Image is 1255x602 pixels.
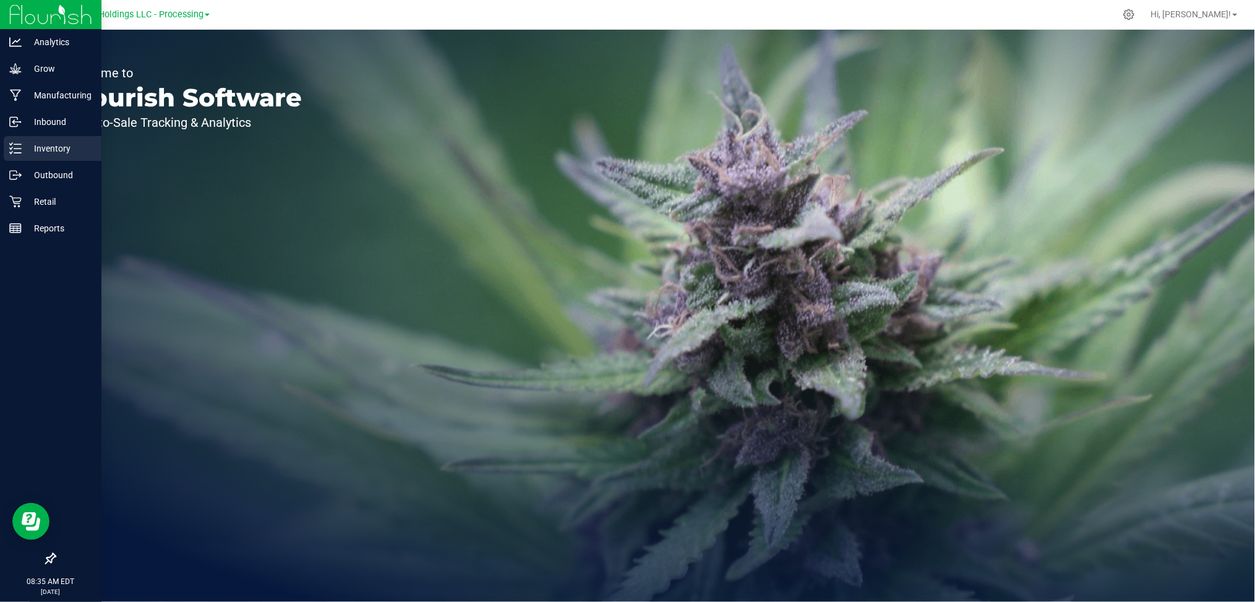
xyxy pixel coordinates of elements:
[22,221,96,236] p: Reports
[1121,9,1137,20] div: Manage settings
[12,503,49,540] iframe: Resource center
[22,88,96,103] p: Manufacturing
[22,61,96,76] p: Grow
[22,168,96,183] p: Outbound
[9,142,22,155] inline-svg: Inventory
[9,196,22,208] inline-svg: Retail
[6,587,96,596] p: [DATE]
[9,36,22,48] inline-svg: Analytics
[22,35,96,49] p: Analytics
[67,116,302,129] p: Seed-to-Sale Tracking & Analytics
[67,67,302,79] p: Welcome to
[9,116,22,128] inline-svg: Inbound
[67,85,302,110] p: Flourish Software
[6,576,96,587] p: 08:35 AM EDT
[22,114,96,129] p: Inbound
[9,169,22,181] inline-svg: Outbound
[1151,9,1231,19] span: Hi, [PERSON_NAME]!
[9,89,22,101] inline-svg: Manufacturing
[9,222,22,234] inline-svg: Reports
[9,62,22,75] inline-svg: Grow
[22,141,96,156] p: Inventory
[22,194,96,209] p: Retail
[43,9,203,20] span: Riviera Creek Holdings LLC - Processing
